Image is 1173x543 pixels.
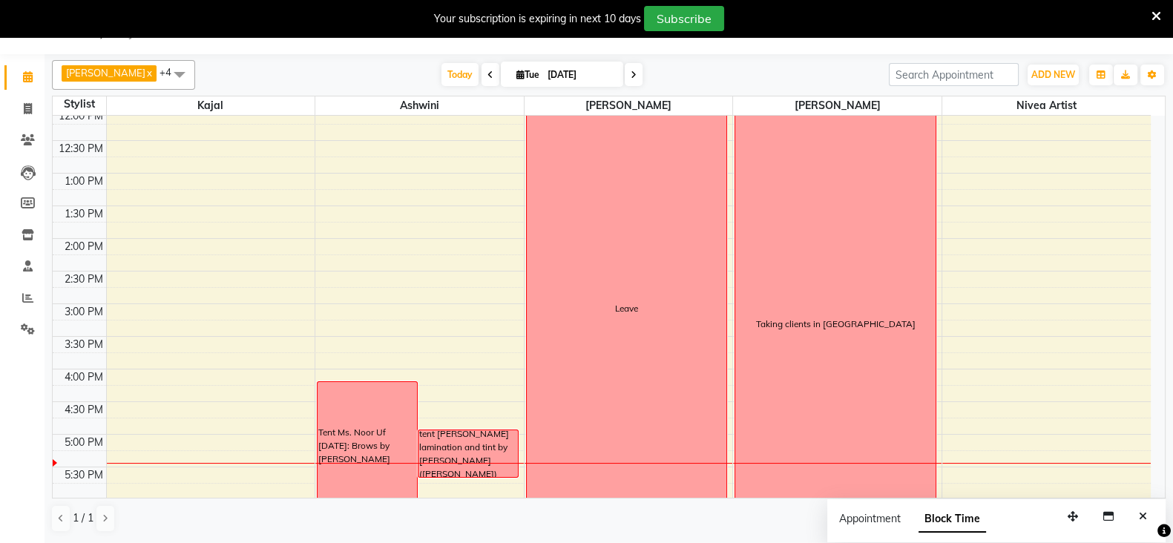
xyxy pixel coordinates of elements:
[66,67,145,79] span: [PERSON_NAME]
[56,108,106,124] div: 12:00 PM
[1132,505,1154,528] button: Close
[441,63,479,86] span: Today
[62,206,106,222] div: 1:30 PM
[889,63,1019,86] input: Search Appointment
[513,69,543,80] span: Tue
[1031,69,1075,80] span: ADD NEW
[62,467,106,483] div: 5:30 PM
[145,67,152,79] a: x
[56,141,106,157] div: 12:30 PM
[1028,65,1079,85] button: ADD NEW
[62,435,106,450] div: 5:00 PM
[62,402,106,418] div: 4:30 PM
[615,302,638,315] div: Leave
[318,426,416,466] div: Tent Ms. Noor Uf [DATE]: Brows by [PERSON_NAME]
[53,96,106,112] div: Stylist
[62,337,106,352] div: 3:30 PM
[644,6,724,31] button: Subscribe
[160,66,183,78] span: +4
[434,11,641,27] div: Your subscription is expiring in next 10 days
[733,96,942,115] span: [PERSON_NAME]
[919,506,986,533] span: Block Time
[62,369,106,385] div: 4:00 PM
[942,96,1151,115] span: Nivea Artist
[62,271,106,287] div: 2:30 PM
[62,304,106,320] div: 3:00 PM
[73,510,93,526] span: 1 / 1
[839,512,901,525] span: Appointment
[62,239,106,254] div: 2:00 PM
[419,427,517,480] div: tent [PERSON_NAME] lamination and tint by [PERSON_NAME]([PERSON_NAME])
[525,96,733,115] span: [PERSON_NAME]
[543,64,617,86] input: 2025-09-02
[756,317,916,331] div: Taking clients in [GEOGRAPHIC_DATA]
[315,96,524,115] span: Ashwini
[107,96,315,115] span: Kajal
[62,174,106,189] div: 1:00 PM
